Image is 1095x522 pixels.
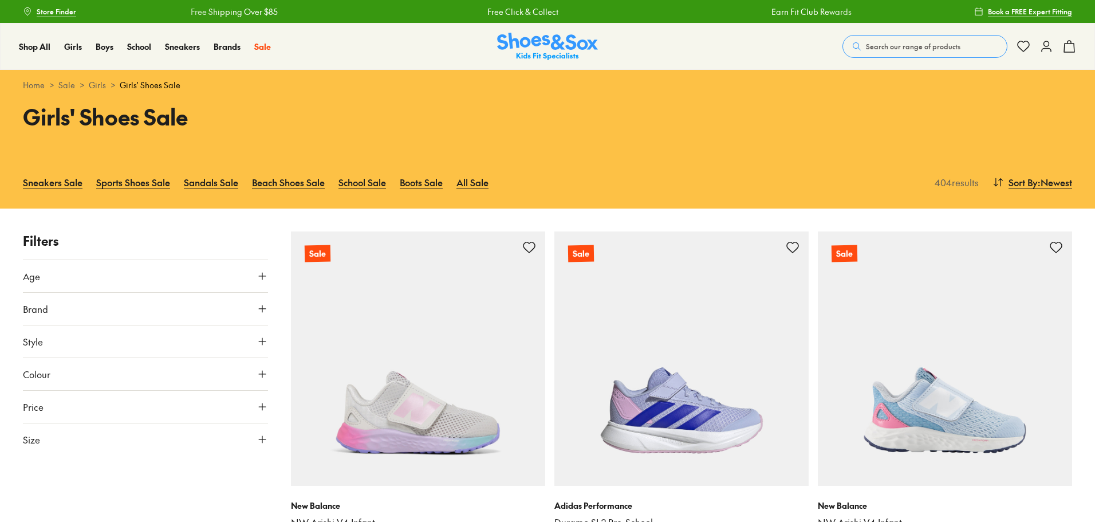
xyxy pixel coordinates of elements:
[751,6,832,18] a: Earn Fit Club Rewards
[456,170,489,195] a: All Sale
[64,41,82,52] span: Girls
[497,33,598,61] a: Shoes & Sox
[818,231,1072,486] a: Sale
[19,41,50,52] span: Shop All
[23,391,268,423] button: Price
[866,41,960,52] span: Search our range of products
[96,41,113,53] a: Boys
[291,231,545,486] a: Sale
[23,293,268,325] button: Brand
[184,170,238,195] a: Sandals Sale
[37,6,76,17] span: Store Finder
[214,41,241,52] span: Brands
[127,41,151,53] a: School
[400,170,443,195] a: Boots Sale
[254,41,271,53] a: Sale
[120,79,180,91] span: Girls' Shoes Sale
[23,400,44,414] span: Price
[23,423,268,456] button: Size
[1009,175,1038,189] span: Sort By
[23,79,45,91] a: Home
[23,367,50,381] span: Colour
[974,1,1072,22] a: Book a FREE Expert Fitting
[23,358,268,390] button: Colour
[23,100,534,133] h1: Girls' Shoes Sale
[554,231,809,486] a: Sale
[1038,175,1072,189] span: : Newest
[467,6,538,18] a: Free Click & Collect
[305,245,330,262] p: Sale
[23,302,48,316] span: Brand
[23,231,268,250] p: Filters
[23,269,40,283] span: Age
[64,41,82,53] a: Girls
[992,170,1072,195] button: Sort By:Newest
[127,41,151,52] span: School
[554,500,809,512] p: Adidas Performance
[23,335,43,348] span: Style
[214,41,241,53] a: Brands
[818,500,1072,512] p: New Balance
[842,35,1007,58] button: Search our range of products
[930,175,979,189] p: 404 results
[568,245,594,262] p: Sale
[23,170,82,195] a: Sneakers Sale
[254,41,271,52] span: Sale
[58,79,75,91] a: Sale
[171,6,258,18] a: Free Shipping Over $85
[23,1,76,22] a: Store Finder
[291,500,545,512] p: New Balance
[96,170,170,195] a: Sports Shoes Sale
[338,170,386,195] a: School Sale
[497,33,598,61] img: SNS_Logo_Responsive.svg
[988,6,1072,17] span: Book a FREE Expert Fitting
[252,170,325,195] a: Beach Shoes Sale
[23,325,268,358] button: Style
[165,41,200,52] span: Sneakers
[23,260,268,292] button: Age
[165,41,200,53] a: Sneakers
[96,41,113,52] span: Boys
[23,433,40,446] span: Size
[89,79,106,91] a: Girls
[19,41,50,53] a: Shop All
[23,79,1072,91] div: > > >
[832,245,857,262] p: Sale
